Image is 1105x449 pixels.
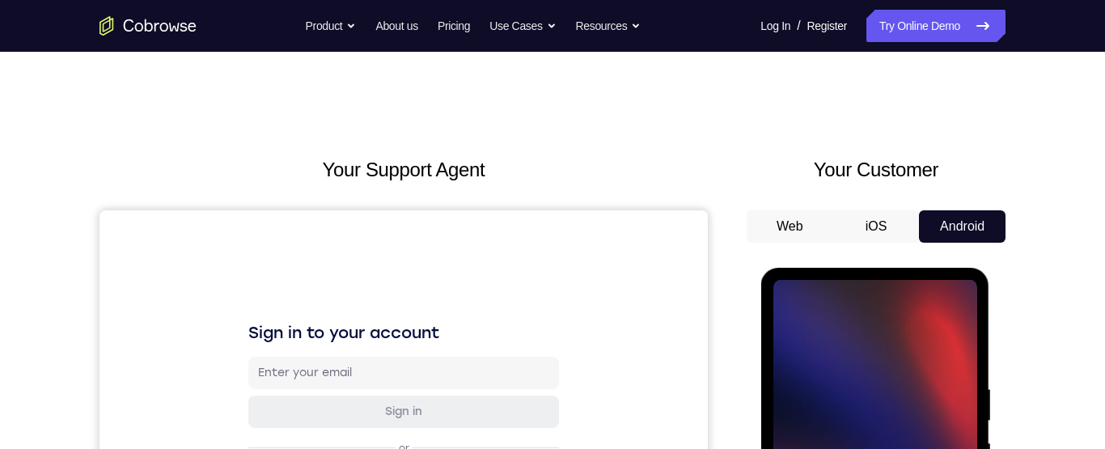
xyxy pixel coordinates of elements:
a: Pricing [438,10,470,42]
a: Try Online Demo [866,10,1006,42]
button: Sign in with Google [149,256,459,289]
span: Tap to Start [73,231,155,247]
button: Sign in with Zendesk [149,373,459,405]
button: Sign in with GitHub [149,295,459,328]
button: Sign in with Intercom [149,334,459,366]
button: Web [747,210,833,243]
p: Don't have an account? [149,418,459,431]
a: About us [375,10,417,42]
button: iOS [833,210,920,243]
button: Use Cases [489,10,556,42]
button: Android [919,210,1006,243]
a: Go to the home page [99,16,197,36]
a: Register [807,10,847,42]
a: Create a new account [273,419,388,430]
p: or [296,231,313,244]
button: Resources [576,10,641,42]
input: Enter your email [159,155,450,171]
h2: Your Customer [747,155,1006,184]
h2: Your Support Agent [99,155,708,184]
h1: Sign in to your account [149,111,459,133]
a: Log In [760,10,790,42]
div: Sign in with Zendesk [258,381,377,397]
button: Tap to Start [50,217,178,260]
div: Sign in with GitHub [263,303,372,320]
span: / [797,16,800,36]
button: Sign in [149,185,459,218]
div: Sign in with Google [262,265,372,281]
button: Product [306,10,357,42]
div: Sign in with Intercom [256,342,379,358]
